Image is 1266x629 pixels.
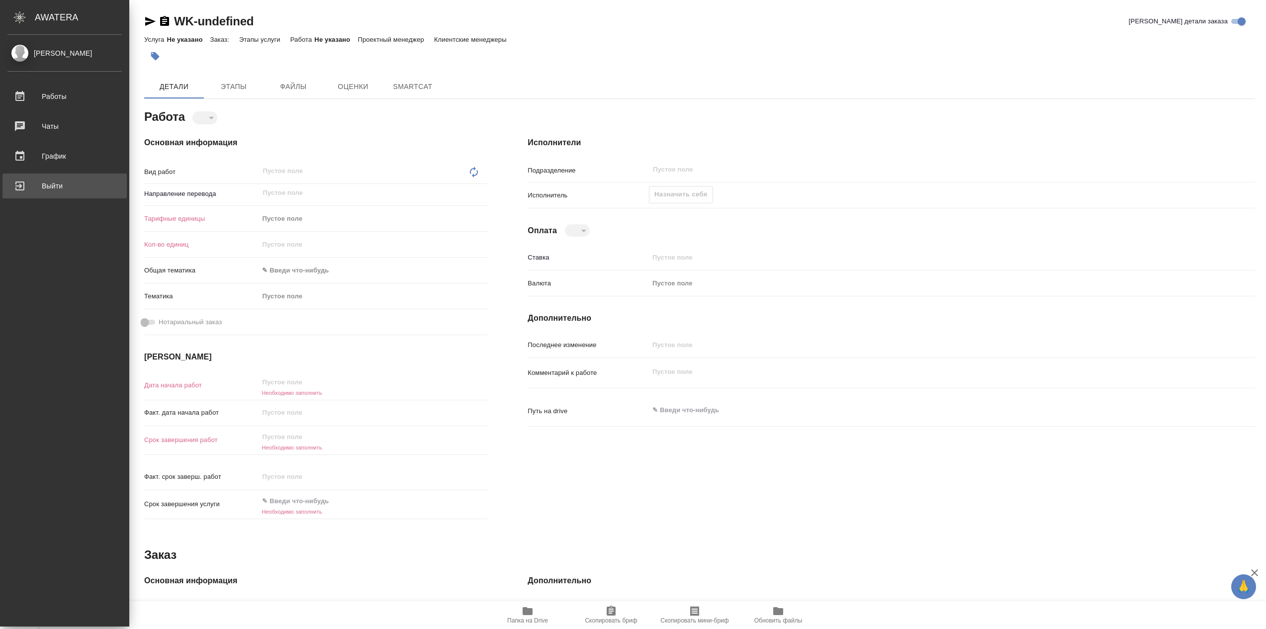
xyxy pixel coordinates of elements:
[239,36,283,43] p: Этапы услуги
[569,601,653,629] button: Скопировать бриф
[528,190,649,200] p: Исполнитель
[144,36,167,43] p: Услуга
[528,368,649,378] p: Комментарий к работе
[144,137,488,149] h4: Основная информация
[144,435,259,445] p: Срок завершения работ
[653,601,736,629] button: Скопировать мини-бриф
[262,291,476,301] div: Пустое поле
[329,81,377,93] span: Оценки
[259,390,488,396] h6: Необходимо заполнить
[144,107,185,125] h2: Работа
[290,36,315,43] p: Работа
[649,275,1194,292] div: Пустое поле
[259,494,346,509] input: ✎ Введи что-нибудь
[1231,574,1256,599] button: 🙏
[660,617,728,624] span: Скопировать мини-бриф
[144,266,259,275] p: Общая тематика
[528,406,649,416] p: Путь на drive
[7,179,122,193] div: Выйти
[486,601,569,629] button: Папка на Drive
[144,291,259,301] p: Тематика
[262,187,464,199] input: Пустое поле
[159,317,222,327] span: Нотариальный заказ
[259,405,346,420] input: Пустое поле
[528,166,649,176] p: Подразделение
[389,81,437,93] span: SmartCat
[144,472,259,482] p: Факт. срок заверш. работ
[144,380,259,390] p: Дата начала работ
[649,338,1194,352] input: Пустое поле
[736,601,820,629] button: Обновить файлы
[528,225,557,237] h4: Оплата
[210,81,258,93] span: Этапы
[259,288,488,305] div: Пустое поле
[262,266,476,275] div: ✎ Введи что-нибудь
[585,617,637,624] span: Скопировать бриф
[144,189,259,199] p: Направление перевода
[270,81,317,93] span: Файлы
[652,164,1171,176] input: Пустое поле
[528,575,1255,587] h4: Дополнительно
[259,430,346,445] input: Пустое поле
[144,547,177,563] h2: Заказ
[7,119,122,134] div: Чаты
[434,36,509,43] p: Клиентские менеджеры
[754,617,803,624] span: Обновить файлы
[507,617,548,624] span: Папка на Drive
[7,48,122,59] div: [PERSON_NAME]
[528,278,649,288] p: Валюта
[649,250,1194,265] input: Пустое поле
[144,408,259,418] p: Факт. дата начала работ
[150,81,198,93] span: Детали
[159,15,171,27] button: Скопировать ссылку
[314,36,358,43] p: Не указано
[192,111,217,124] div: ​
[528,312,1255,324] h4: Дополнительно
[7,149,122,164] div: График
[262,214,476,224] div: Пустое поле
[358,36,426,43] p: Проектный менеджер
[259,262,488,279] div: ✎ Введи что-нибудь
[7,89,122,104] div: Работы
[144,45,166,67] button: Добавить тэг
[528,253,649,263] p: Ставка
[210,36,231,43] p: Заказ:
[259,509,488,515] h6: Необходимо заполнить
[259,600,488,615] input: Пустое поле
[144,214,259,224] p: Тарифные единицы
[144,499,259,509] p: Срок завершения услуги
[174,14,254,28] a: WK-undefined
[167,36,210,43] p: Не указано
[1129,16,1228,26] span: [PERSON_NAME] детали заказа
[144,351,488,363] h4: [PERSON_NAME]
[2,174,127,198] a: Выйти
[259,445,488,450] h6: Необходимо заполнить
[144,575,488,587] h4: Основная информация
[259,237,488,252] input: Пустое поле
[144,240,259,250] p: Кол-во единиц
[2,84,127,109] a: Работы
[565,224,590,237] div: ​
[2,114,127,139] a: Чаты
[528,340,649,350] p: Последнее изменение
[259,469,346,484] input: Пустое поле
[1235,576,1252,597] span: 🙏
[144,15,156,27] button: Скопировать ссылку для ЯМессенджера
[259,210,488,227] div: Пустое поле
[144,167,259,177] p: Вид работ
[528,137,1255,149] h4: Исполнители
[35,7,129,27] div: AWATERA
[2,144,127,169] a: График
[649,600,1194,615] input: Пустое поле
[652,278,1182,288] div: Пустое поле
[259,375,346,389] input: Пустое поле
